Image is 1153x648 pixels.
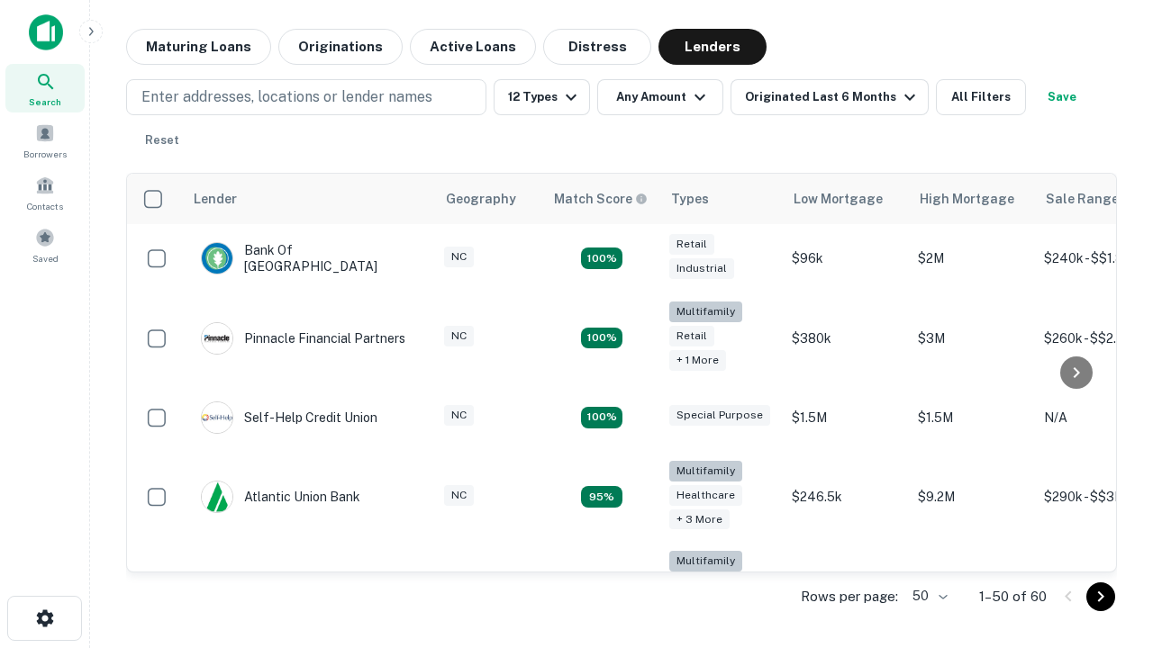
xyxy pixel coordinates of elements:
a: Borrowers [5,116,85,165]
div: Lender [194,188,237,210]
div: Multifamily [669,551,742,571]
span: Borrowers [23,147,67,161]
div: Sale Range [1046,188,1119,210]
td: $1.5M [783,383,909,452]
div: Retail [669,234,714,255]
div: NC [444,247,474,267]
div: NC [444,326,474,346]
th: Low Mortgage [783,174,909,224]
div: Healthcare [669,485,742,506]
td: $3.2M [909,542,1035,633]
div: Matching Properties: 9, hasApolloMatch: undefined [581,486,622,508]
p: Rows per page: [801,586,898,607]
img: picture [202,402,232,433]
img: picture [202,243,232,274]
button: Any Amount [597,79,723,115]
img: capitalize-icon.png [29,14,63,50]
button: Active Loans [410,29,536,65]
td: $1.5M [909,383,1035,452]
button: Enter addresses, locations or lender names [126,79,486,115]
div: Matching Properties: 15, hasApolloMatch: undefined [581,247,622,269]
button: Go to next page [1086,582,1115,611]
button: Originated Last 6 Months [731,79,929,115]
div: 50 [905,583,950,609]
th: Geography [435,174,543,224]
div: Special Purpose [669,405,770,426]
div: NC [444,485,474,506]
button: Maturing Loans [126,29,271,65]
div: Bank Of [GEOGRAPHIC_DATA] [201,242,417,274]
div: + 3 more [669,509,730,530]
div: Types [671,188,709,210]
div: Originated Last 6 Months [745,86,921,108]
div: Atlantic Union Bank [201,481,360,513]
div: Matching Properties: 17, hasApolloMatch: undefined [581,328,622,349]
a: Search [5,64,85,112]
button: 12 Types [494,79,590,115]
iframe: Chat Widget [1063,446,1153,533]
button: Reset [133,122,191,158]
button: All Filters [936,79,1026,115]
div: Low Mortgage [794,188,883,210]
div: Matching Properties: 11, hasApolloMatch: undefined [581,407,622,428]
td: $3M [909,292,1035,383]
th: Lender [183,174,435,224]
th: Capitalize uses an advanced AI algorithm to match your search with the best lender. The match sco... [543,174,660,224]
div: + 1 more [669,350,726,371]
td: $246k [783,542,909,633]
td: $9.2M [909,452,1035,543]
img: picture [202,323,232,354]
p: 1–50 of 60 [979,586,1047,607]
div: Retail [669,326,714,346]
img: picture [202,481,232,512]
div: Geography [446,188,516,210]
p: Enter addresses, locations or lender names [141,86,432,108]
div: Industrial [669,258,734,279]
td: $380k [783,292,909,383]
span: Saved [32,251,59,265]
a: Contacts [5,168,85,217]
td: $246.5k [783,452,909,543]
div: Multifamily [669,461,742,481]
td: $2M [909,224,1035,292]
h6: Match Score [554,189,644,209]
span: Contacts [27,199,63,213]
button: Lenders [658,29,767,65]
th: Types [660,174,783,224]
div: The Fidelity Bank [201,571,347,604]
div: Pinnacle Financial Partners [201,322,405,355]
th: High Mortgage [909,174,1035,224]
div: Capitalize uses an advanced AI algorithm to match your search with the best lender. The match sco... [554,189,648,209]
td: $96k [783,224,909,292]
span: Search [29,94,61,109]
button: Distress [543,29,651,65]
button: Save your search to get updates of matches that match your search criteria. [1033,79,1091,115]
div: High Mortgage [920,188,1014,210]
div: Multifamily [669,301,742,322]
div: NC [444,405,474,426]
button: Originations [278,29,403,65]
a: Saved [5,220,85,269]
div: Self-help Credit Union [201,401,377,434]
